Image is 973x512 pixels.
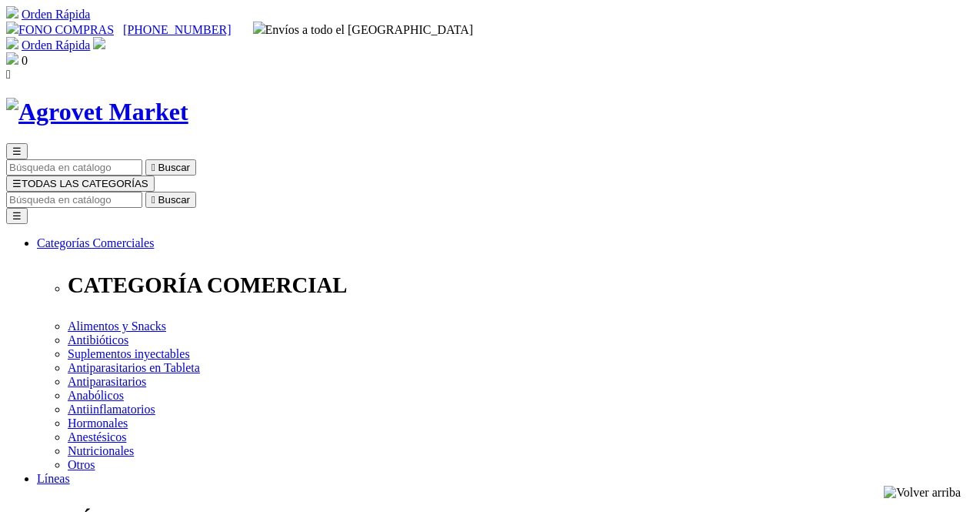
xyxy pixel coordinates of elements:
[6,68,11,81] i: 
[6,52,18,65] img: shopping-bag.svg
[68,430,126,443] a: Anestésicos
[22,54,28,67] span: 0
[93,37,105,49] img: user.svg
[253,23,474,36] span: Envíos a todo el [GEOGRAPHIC_DATA]
[6,192,142,208] input: Buscar
[12,146,22,157] span: ☰
[6,143,28,159] button: ☰
[6,6,18,18] img: shopping-cart.svg
[68,389,124,402] a: Anabólicos
[68,333,128,346] a: Antibióticos
[12,178,22,189] span: ☰
[6,176,155,192] button: ☰TODAS LAS CATEGORÍAS
[253,22,265,34] img: delivery-truck.svg
[37,236,154,249] a: Categorías Comerciales
[152,162,155,173] i: 
[68,375,146,388] a: Antiparasitarios
[6,37,18,49] img: shopping-cart.svg
[68,417,128,430] a: Hormonales
[22,8,90,21] a: Orden Rápida
[6,159,142,176] input: Buscar
[884,486,961,500] img: Volver arriba
[37,472,70,485] a: Líneas
[68,444,134,457] a: Nutricionales
[68,458,95,471] a: Otros
[6,22,18,34] img: phone.svg
[145,159,196,176] button:  Buscar
[68,320,166,333] a: Alimentos y Snacks
[152,194,155,206] i: 
[68,361,200,374] a: Antiparasitarios en Tableta
[145,192,196,208] button:  Buscar
[6,98,188,126] img: Agrovet Market
[68,273,967,298] p: CATEGORÍA COMERCIAL
[158,162,190,173] span: Buscar
[68,403,155,416] a: Antiinflamatorios
[93,38,105,52] a: Acceda a su cuenta de cliente
[123,23,231,36] a: [PHONE_NUMBER]
[22,38,90,52] a: Orden Rápida
[6,208,28,224] button: ☰
[68,347,190,360] a: Suplementos inyectables
[6,23,114,36] a: FONO COMPRAS
[158,194,190,206] span: Buscar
